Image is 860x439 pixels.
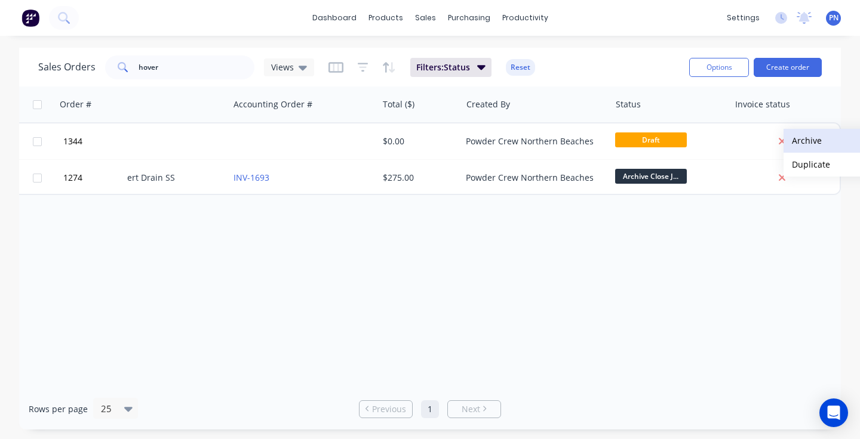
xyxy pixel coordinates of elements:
[306,9,363,27] a: dashboard
[271,61,294,73] span: Views
[819,398,848,427] div: Open Intercom Messenger
[383,135,453,147] div: $0.00
[29,403,88,415] span: Rows per page
[63,172,82,184] span: 1274
[60,123,131,159] button: 1344
[616,98,641,110] div: Status
[354,400,506,418] ul: Pagination
[85,172,217,184] div: 2 x Tile Insert Drain SS
[63,135,82,147] span: 1344
[234,172,269,183] a: INV-1693
[721,9,766,27] div: settings
[363,9,409,27] div: products
[60,98,91,110] div: Order #
[21,9,39,27] img: Factory
[754,58,822,77] button: Create order
[60,160,131,196] button: 1274
[829,13,838,23] span: PN
[506,59,535,76] button: Reset
[466,172,598,184] div: Powder Crew Northern Beaches
[372,403,406,415] span: Previous
[442,9,496,27] div: purchasing
[416,61,470,73] span: Filters: Status
[448,403,500,415] a: Next page
[462,403,480,415] span: Next
[421,400,439,418] a: Page 1 is your current page
[410,58,492,77] button: Filters:Status
[615,169,687,184] span: Archive Close J...
[383,98,414,110] div: Total ($)
[496,9,554,27] div: productivity
[735,98,790,110] div: Invoice status
[38,61,96,73] h1: Sales Orders
[466,135,598,147] div: Powder Crew Northern Beaches
[615,132,687,147] span: Draft
[689,58,749,77] button: Options
[139,55,255,79] input: Search...
[409,9,442,27] div: sales
[234,98,312,110] div: Accounting Order #
[360,403,412,415] a: Previous page
[466,98,510,110] div: Created By
[383,172,453,184] div: $275.00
